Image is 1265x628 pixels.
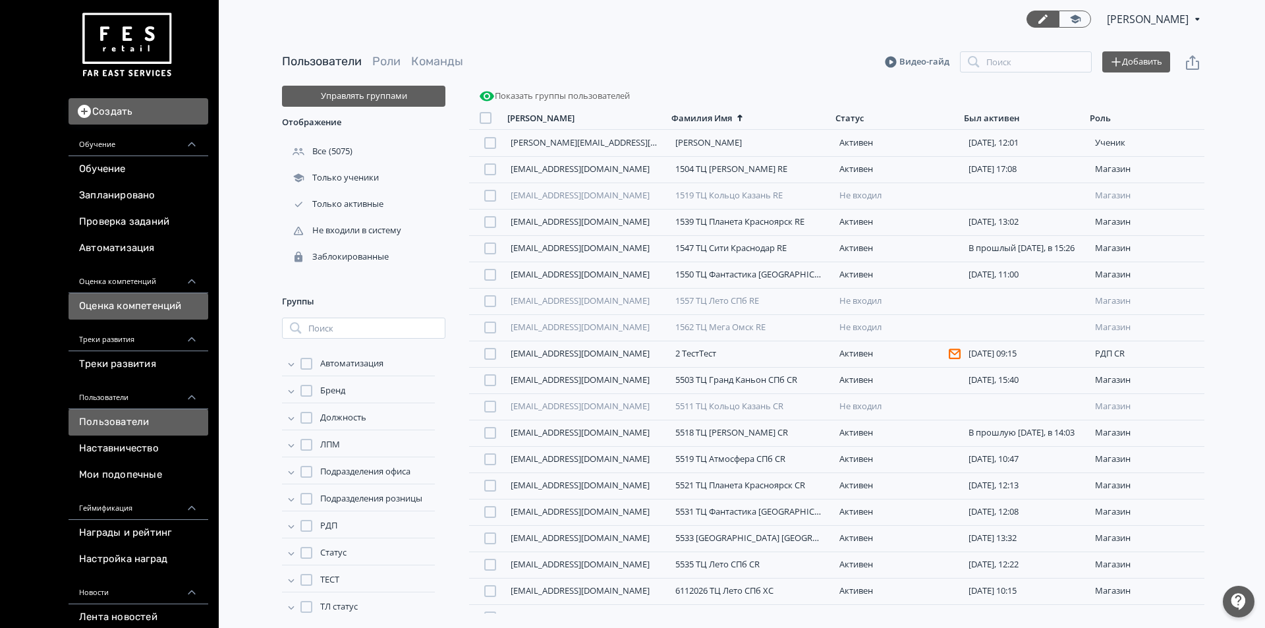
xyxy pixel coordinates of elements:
div: Новости [69,573,208,604]
div: Активен [839,428,955,438]
div: Активен [839,138,955,148]
div: Активен [839,270,955,280]
svg: Пользователь не подтвердил адрес эл. почты и поэтому не получает системные уведомления [949,348,961,360]
a: Автоматизация [69,235,208,262]
a: 5535 ТЦ Лето СПб CR [675,558,760,570]
div: РДП CR [1095,349,1199,359]
a: Оценка компетенций [69,293,208,320]
a: [EMAIL_ADDRESS][DOMAIN_NAME] [511,453,650,465]
div: Магазин [1095,559,1199,570]
a: [EMAIL_ADDRESS][DOMAIN_NAME] [511,374,650,385]
div: Магазин [1095,322,1199,333]
div: Оценка компетенций [69,262,208,293]
div: Активен [839,586,955,596]
img: https://files.teachbase.ru/system/account/57463/logo/medium-936fc5084dd2c598f50a98b9cbe0469a.png [79,8,174,82]
div: Активен [839,164,955,175]
a: [EMAIL_ADDRESS][DOMAIN_NAME] [511,400,650,412]
div: Активен [839,217,955,227]
a: Наставничество [69,436,208,462]
div: Не входил [839,401,955,412]
div: [DATE] 09:15 [969,349,1084,359]
a: 1519 ТЦ Кольцо Казань RE [675,189,783,201]
div: Активен [839,612,955,623]
a: Пользователи [69,409,208,436]
div: Заблокированные [282,251,391,263]
div: [DATE], 15:40 [969,375,1084,385]
a: Награды и рейтинг [69,520,208,546]
a: [EMAIL_ADDRESS][DOMAIN_NAME] [511,189,650,201]
div: (5075) [282,138,445,165]
div: Магазин [1095,375,1199,385]
div: Активен [839,480,955,491]
div: Не входил [839,322,955,333]
a: 5531 ТЦ Фантастика [GEOGRAPHIC_DATA] [675,505,842,517]
div: Пользователи [69,378,208,409]
a: 5518 ТЦ [PERSON_NAME] CR [675,426,788,438]
span: Автоматизация [320,357,383,370]
a: [EMAIL_ADDRESS][DOMAIN_NAME] [511,242,650,254]
span: Статус [320,546,347,559]
div: Магазин [1095,270,1199,280]
a: Треки развития [69,351,208,378]
div: [DATE], 12:01 [969,138,1084,148]
div: [DATE] 10:15 [969,586,1084,596]
a: Настройка наград [69,546,208,573]
div: Магазин [1095,428,1199,438]
div: [DATE], 10:47 [969,454,1084,465]
a: Мои подопечные [69,462,208,488]
span: ТЛ статус [320,600,358,614]
div: Магазин [1095,296,1199,306]
a: [EMAIL_ADDRESS][DOMAIN_NAME] [511,163,650,175]
div: Только активные [282,198,386,210]
a: [EMAIL_ADDRESS][DOMAIN_NAME] [511,295,650,306]
a: 5511 ТЦ Кольцо Казань CR [675,400,783,412]
a: Команды [411,54,463,69]
div: Магазин [1095,586,1199,596]
a: [EMAIL_ADDRESS][DOMAIN_NAME] [511,585,650,596]
div: Все [282,146,329,157]
div: Активен [839,243,955,254]
div: ученик [1095,138,1199,148]
div: Магазин [1095,533,1199,544]
div: Магазин [1095,507,1199,517]
a: [EMAIL_ADDRESS][DOMAIN_NAME] [511,505,650,517]
a: [EMAIL_ADDRESS][DOMAIN_NAME] [511,347,650,359]
a: 1539 ТЦ Планета Красноярск RE [675,215,804,227]
a: Переключиться в режим ученика [1059,11,1091,28]
a: [EMAIL_ADDRESS][DOMAIN_NAME] [511,321,650,333]
button: Показать группы пользователей [476,86,632,107]
span: Александр Техподдержка [1107,11,1191,27]
div: [PERSON_NAME] [507,113,575,124]
div: Не входил [839,296,955,306]
a: Пользователи [282,54,362,69]
div: Треки развития [69,320,208,351]
span: Бренд [320,384,345,397]
a: [PERSON_NAME] [675,136,742,148]
a: 5533 [GEOGRAPHIC_DATA] [GEOGRAPHIC_DATA] CR [675,532,878,544]
a: 1557 ТЦ Лето СПб RE [675,295,759,306]
div: [DATE], 12:13 [969,480,1084,491]
a: 5519 ТЦ Атмосфера СПб CR [675,453,785,465]
div: [DATE] 13:32 [969,533,1084,544]
span: Подразделения офиса [320,465,410,478]
a: Роли [372,54,401,69]
a: 5521 ТЦ Планета Красноярск CR [675,479,805,491]
a: 1562 ТЦ Мега Омск RE [675,321,766,333]
svg: Экспорт пользователей файлом [1185,55,1200,71]
div: В прошлый [DATE], в 14:25 [969,612,1084,623]
div: Не входили в систему [282,225,404,237]
div: Активен [839,375,955,385]
div: Активен [839,507,955,517]
div: Фамилия Имя [671,113,732,124]
a: [EMAIL_ADDRESS][DOMAIN_NAME] [511,532,650,544]
div: Активен [839,348,955,360]
div: [DATE], 13:02 [969,217,1084,227]
button: Создать [69,98,208,125]
div: Магазин [1095,401,1199,412]
a: [EMAIL_ADDRESS][DOMAIN_NAME] [511,268,650,280]
span: Подразделения розницы [320,492,422,505]
div: [DATE], 12:08 [969,507,1084,517]
a: Запланировано [69,183,208,209]
div: [DATE] 17:08 [969,164,1084,175]
a: 1550 ТЦ Фантастика [GEOGRAPHIC_DATA] RE [675,268,854,280]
